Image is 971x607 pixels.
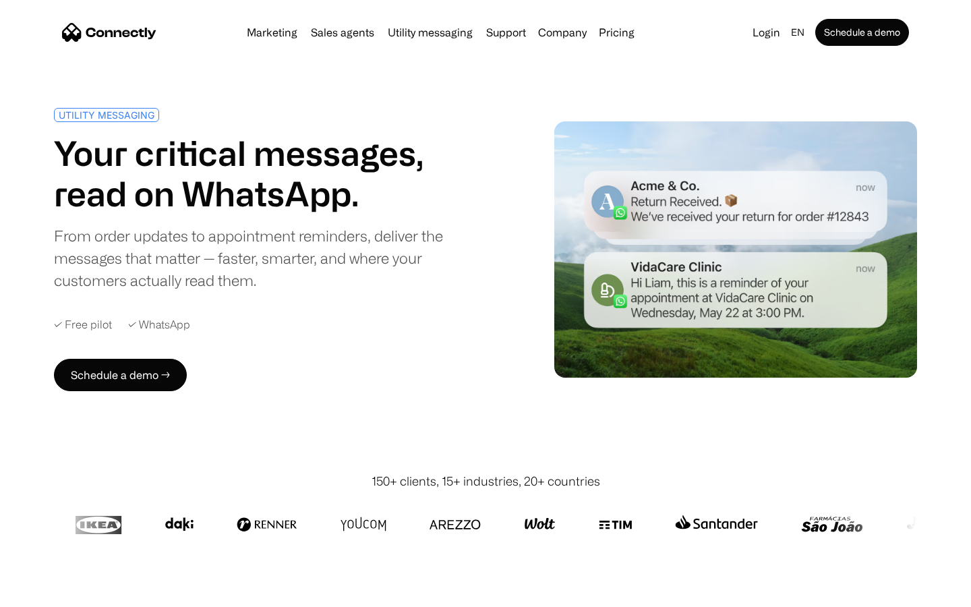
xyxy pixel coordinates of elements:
a: Marketing [241,27,303,38]
div: ✓ WhatsApp [128,318,190,331]
a: Support [481,27,531,38]
a: Utility messaging [382,27,478,38]
div: From order updates to appointment reminders, deliver the messages that matter — faster, smarter, ... [54,225,480,291]
a: Sales agents [305,27,380,38]
aside: Language selected: English [13,582,81,602]
div: UTILITY MESSAGING [59,110,154,120]
a: Schedule a demo → [54,359,187,391]
a: Login [747,23,786,42]
div: en [791,23,804,42]
div: 150+ clients, 15+ industries, 20+ countries [372,472,600,490]
a: Schedule a demo [815,19,909,46]
a: Pricing [593,27,640,38]
h1: Your critical messages, read on WhatsApp. [54,133,480,214]
ul: Language list [27,583,81,602]
div: Company [538,23,587,42]
div: ✓ Free pilot [54,318,112,331]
